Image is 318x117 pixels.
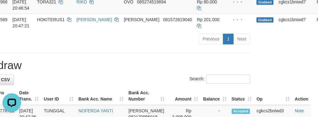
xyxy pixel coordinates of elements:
th: Amount: activate to sort column ascending [167,87,201,105]
a: 1 [223,34,234,44]
th: Op: activate to sort column ascending [254,87,292,105]
th: Status: activate to sort column ascending [229,87,254,105]
td: cgkcs1bniwd7 [276,14,314,31]
th: Date Trans.: activate to sort column ascending [17,87,41,105]
span: CSV [1,77,10,82]
div: - - - [228,16,252,23]
span: HOKITERUS1 [37,17,65,22]
span: [DATE] 20:47:21 [12,17,29,28]
a: Previous [199,34,223,44]
a: NOFERDA YANTI [78,109,113,114]
button: Open LiveChat chat widget [2,2,21,21]
th: Bank Acc. Name: activate to sort column ascending [76,87,126,105]
span: Rp 201.000 [197,17,219,22]
a: [PERSON_NAME] [77,17,112,22]
a: Note [295,109,304,114]
a: Next [233,34,250,44]
span: Copy 081572619040 to clipboard [163,17,192,22]
th: Balance: activate to sort column ascending [201,87,229,105]
span: [PERSON_NAME] [129,109,164,114]
span: Accepted [232,109,250,114]
span: [PERSON_NAME] [124,17,160,22]
th: Bank Acc. Number: activate to sort column ascending [126,87,167,105]
input: Search: [206,75,250,84]
th: Action [293,87,311,105]
span: Grabbed [257,17,274,23]
th: User ID: activate to sort column ascending [42,87,76,105]
label: Search: [190,75,250,84]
